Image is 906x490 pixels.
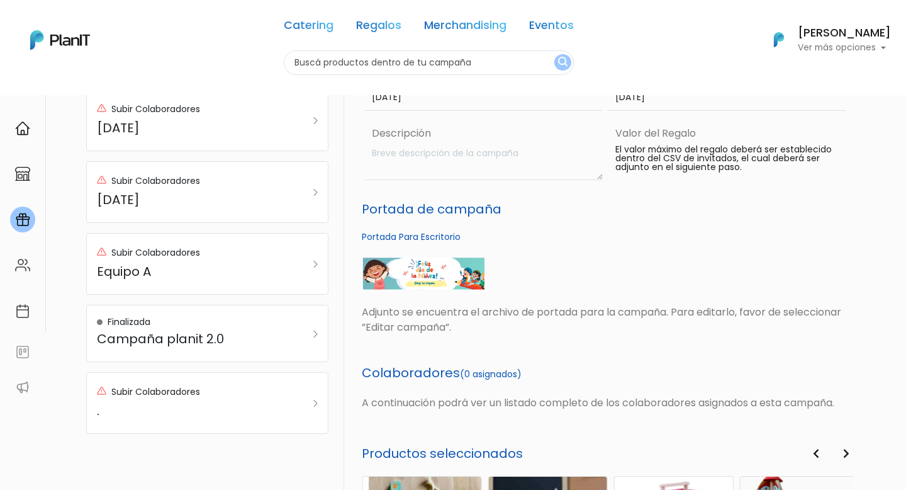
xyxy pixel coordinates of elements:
[97,120,285,135] h5: [DATE]
[111,174,200,188] p: Subir Colaboradores
[15,258,30,273] img: people-662611757002400ad9ed0e3c099ab2801c6687ba6c219adb57efc949bc21e19d.svg
[362,258,484,289] img: T%C3%ADtulo_primario__2_.png
[362,365,853,380] h5: Colaboradores
[15,166,30,181] img: marketplace-4ceaa7011d94191e9ded77b95e3339b90024bf715f7c57f8cf31f2d8c509eaba.svg
[97,247,106,256] img: red_alert-6692e104a25ef3cab186d5182d64a52303bc48961756e84929ebdd7d06494120.svg
[284,20,333,35] a: Catering
[97,192,285,207] h5: [DATE]
[362,232,853,242] h6: Portada Para Escritorio
[86,372,328,434] a: Subir Colaboradores .
[65,12,181,37] div: ¿Necesitás ayuda?
[362,396,853,411] p: A continuación podrá ver un listado completo de los colaboradores asignados a esta campaña.
[798,28,891,39] h6: [PERSON_NAME]
[765,26,793,54] img: PlanIt Logo
[15,345,30,360] img: feedback-78b5a0c8f98aac82b08bfc38622c3050aee476f2c9584af64705fc4e61158814.svg
[15,121,30,136] img: home-e721727adea9d79c4d83392d1f703f7f8bce08238fde08b1acbfd93340b81755.svg
[529,20,574,35] a: Eventos
[86,305,328,362] a: Finalizada Campaña planit 2.0
[108,316,150,329] p: Finalizada
[284,50,574,75] input: Buscá productos dentro de tu campaña
[362,202,853,217] h5: Portada de campaña
[86,89,328,151] a: Subir Colaboradores [DATE]
[86,161,328,223] a: Subir Colaboradores [DATE]
[97,403,285,418] h5: .
[424,20,506,35] a: Merchandising
[111,385,200,399] p: Subir Colaboradores
[15,212,30,227] img: campaigns-02234683943229c281be62815700db0a1741e53638e28bf9629b52c665b00959.svg
[97,331,285,346] h5: Campaña planit 2.0
[615,145,846,172] p: El valor máximo del regalo deberá ser establecido dentro del CSV de invitados, el cual deberá ser...
[367,126,602,141] label: Descripción
[313,331,318,338] img: arrow_right-9280cc79ecefa84298781467ce90b80af3baf8c02d32ced3b0099fbab38e4a3c.svg
[97,264,285,279] h5: Equipo A
[111,246,200,259] p: Subir Colaboradores
[15,304,30,319] img: calendar-87d922413cdce8b2cf7b7f5f62616a5cf9e4887200fb71536465627b3292af00.svg
[313,189,318,196] img: arrow_right-9280cc79ecefa84298781467ce90b80af3baf8c02d32ced3b0099fbab38e4a3c.svg
[15,380,30,395] img: partners-52edf745621dab592f3b2c58e3bca9d71375a7ef29c3b500c9f145b62cc070d4.svg
[460,368,522,380] span: (0 asignados)
[313,400,318,407] img: arrow_right-9280cc79ecefa84298781467ce90b80af3baf8c02d32ced3b0099fbab38e4a3c.svg
[97,175,106,185] img: red_alert-6692e104a25ef3cab186d5182d64a52303bc48961756e84929ebdd7d06494120.svg
[558,57,568,69] img: search_button-432b6d5273f82d61273b3651a40e1bd1b912527efae98b1b7a1b2c0702e16a8d.svg
[30,30,90,50] img: PlanIt Logo
[758,23,891,56] button: PlanIt Logo [PERSON_NAME] Ver más opciones
[615,126,696,141] label: Valor del Regalo
[362,446,853,461] h5: Productos seleccionados
[111,103,200,116] p: Subir Colaboradores
[356,20,401,35] a: Regalos
[798,43,891,52] p: Ver más opciones
[362,305,853,335] p: Adjunto se encuentra el archivo de portada para la campaña. Para editarlo, favor de seleccionar ”...
[86,233,328,295] a: Subir Colaboradores Equipo A
[313,261,318,268] img: arrow_right-9280cc79ecefa84298781467ce90b80af3baf8c02d32ced3b0099fbab38e4a3c.svg
[313,117,318,124] img: arrow_right-9280cc79ecefa84298781467ce90b80af3baf8c02d32ced3b0099fbab38e4a3c.svg
[97,103,106,113] img: red_alert-6692e104a25ef3cab186d5182d64a52303bc48961756e84929ebdd7d06494120.svg
[97,386,106,396] img: red_alert-6692e104a25ef3cab186d5182d64a52303bc48961756e84929ebdd7d06494120.svg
